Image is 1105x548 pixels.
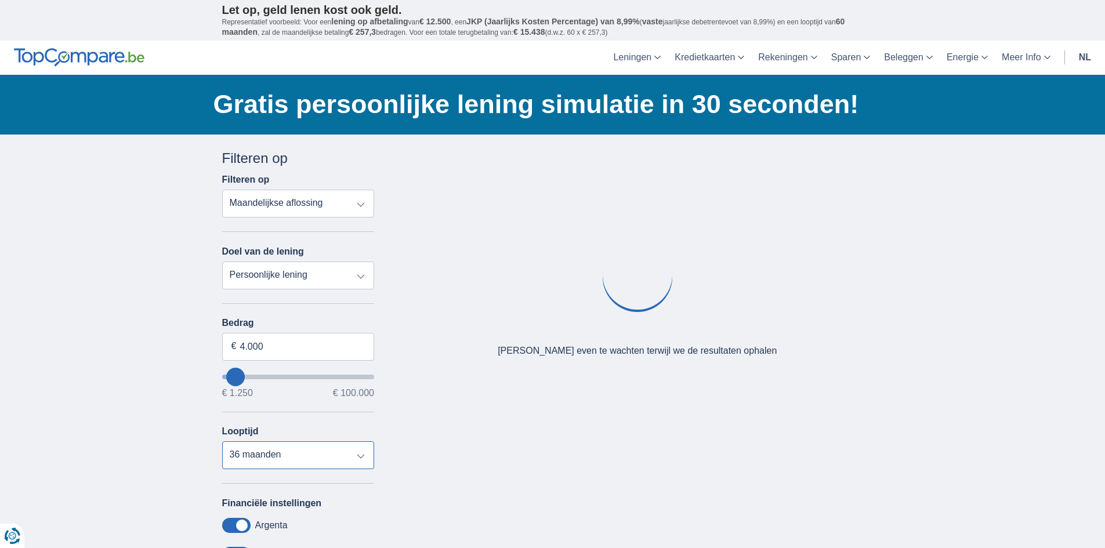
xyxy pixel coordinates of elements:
[877,41,940,75] a: Beleggen
[642,17,663,26] span: vaste
[668,41,751,75] a: Kredietkaarten
[222,426,259,437] label: Looptijd
[333,389,374,398] span: € 100.000
[331,17,408,26] span: lening op afbetaling
[213,86,883,122] h1: Gratis persoonlijke lening simulatie in 30 seconden!
[466,17,640,26] span: JKP (Jaarlijks Kosten Percentage) van 8,99%
[498,344,777,358] div: [PERSON_NAME] even te wachten terwijl we de resultaten ophalen
[255,520,288,531] label: Argenta
[606,41,668,75] a: Leningen
[222,318,375,328] label: Bedrag
[222,17,883,38] p: Representatief voorbeeld: Voor een van , een ( jaarlijkse debetrentevoet van 8,99%) en een loopti...
[222,389,253,398] span: € 1.250
[222,246,304,257] label: Doel van de lening
[222,3,883,17] p: Let op, geld lenen kost ook geld.
[1072,41,1098,75] a: nl
[222,175,270,185] label: Filteren op
[222,148,375,168] div: Filteren op
[231,340,237,353] span: €
[349,27,376,37] span: € 257,3
[419,17,451,26] span: € 12.500
[940,41,995,75] a: Energie
[222,17,845,37] span: 60 maanden
[751,41,824,75] a: Rekeningen
[14,48,144,67] img: TopCompare
[513,27,545,37] span: € 15.438
[995,41,1057,75] a: Meer Info
[824,41,878,75] a: Sparen
[222,375,375,379] input: wantToBorrow
[222,498,322,509] label: Financiële instellingen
